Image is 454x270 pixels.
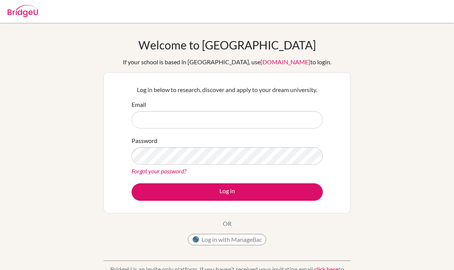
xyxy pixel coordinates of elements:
[8,5,38,17] img: Bridge-U
[132,100,146,109] label: Email
[132,85,323,94] p: Log in below to research, discover and apply to your dream university.
[123,57,331,67] div: If your school is based in [GEOGRAPHIC_DATA], use to login.
[132,183,323,201] button: Log in
[260,58,310,65] a: [DOMAIN_NAME]
[132,167,186,175] a: Forgot your password?
[138,38,316,52] h1: Welcome to [GEOGRAPHIC_DATA]
[188,234,266,245] button: Log in with ManageBac
[223,219,232,228] p: OR
[132,136,157,145] label: Password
